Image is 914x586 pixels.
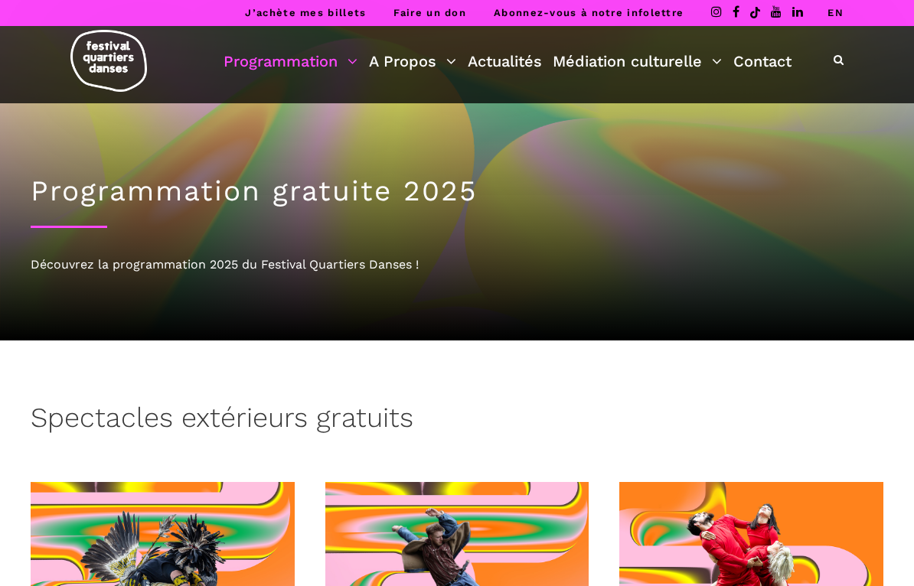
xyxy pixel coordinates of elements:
a: Abonnez-vous à notre infolettre [494,7,684,18]
a: Programmation [224,48,357,74]
h1: Programmation gratuite 2025 [31,174,883,208]
img: logo-fqd-med [70,30,147,92]
a: Médiation culturelle [553,48,722,74]
a: EN [827,7,844,18]
h3: Spectacles extérieurs gratuits [31,402,413,440]
a: J’achète mes billets [245,7,366,18]
a: Contact [733,48,792,74]
a: Faire un don [393,7,466,18]
a: A Propos [369,48,456,74]
div: Découvrez la programmation 2025 du Festival Quartiers Danses ! [31,255,883,275]
a: Actualités [468,48,542,74]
